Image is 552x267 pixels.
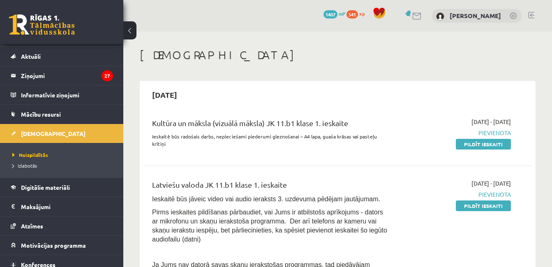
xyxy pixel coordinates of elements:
a: Ziņojumi27 [11,66,113,85]
div: Kultūra un māksla (vizuālā māksla) JK 11.b1 klase 1. ieskaite [152,117,387,133]
div: Latviešu valoda JK 11.b1 klase 1. ieskaite [152,179,387,194]
legend: Ziņojumi [21,66,113,85]
h2: [DATE] [144,85,185,104]
a: Motivācijas programma [11,236,113,255]
span: xp [359,10,365,17]
a: Digitālie materiāli [11,178,113,197]
span: 1407 [323,10,337,18]
p: Ieskaitē būs radošais darbs, nepieciešami piederumi gleznošanai – A4 lapa, guaša krāsas vai paste... [152,133,387,147]
a: 1407 mP [323,10,345,17]
a: [PERSON_NAME] [450,12,501,20]
a: Pildīt ieskaiti [456,200,511,211]
a: 541 xp [346,10,369,17]
a: Pildīt ieskaiti [456,139,511,150]
legend: Informatīvie ziņojumi [21,85,113,104]
img: Annija Patrīcija Augstkalne [436,12,444,21]
span: Digitālie materiāli [21,184,70,191]
span: Pievienota [400,129,511,137]
span: Pirms ieskaites pildīšanas pārbaudiet, vai Jums ir atbilstošs aprīkojums - dators ar mikrofonu un... [152,209,387,243]
a: Neizpildītās [12,151,115,159]
span: 541 [346,10,358,18]
i: 27 [102,70,113,81]
a: Mācību resursi [11,105,113,124]
h1: [DEMOGRAPHIC_DATA] [140,48,536,62]
a: Rīgas 1. Tālmācības vidusskola [9,14,75,35]
span: Izlabotās [12,162,37,169]
span: [DATE] - [DATE] [471,117,511,126]
legend: Maksājumi [21,197,113,216]
a: Aktuāli [11,47,113,66]
span: Ieskaitē būs jāveic video vai audio ieraksts 3. uzdevuma pēdējam jautājumam. [152,196,380,203]
span: [DEMOGRAPHIC_DATA] [21,130,85,137]
a: Atzīmes [11,216,113,235]
span: mP [339,10,345,17]
a: Izlabotās [12,162,115,169]
span: Pievienota [400,190,511,199]
a: Maksājumi [11,197,113,216]
span: Neizpildītās [12,152,48,158]
a: [DEMOGRAPHIC_DATA] [11,124,113,143]
span: Atzīmes [21,222,43,230]
span: Motivācijas programma [21,242,86,249]
span: Aktuāli [21,53,41,60]
span: Mācību resursi [21,110,61,118]
span: [DATE] - [DATE] [471,179,511,188]
a: Informatīvie ziņojumi [11,85,113,104]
